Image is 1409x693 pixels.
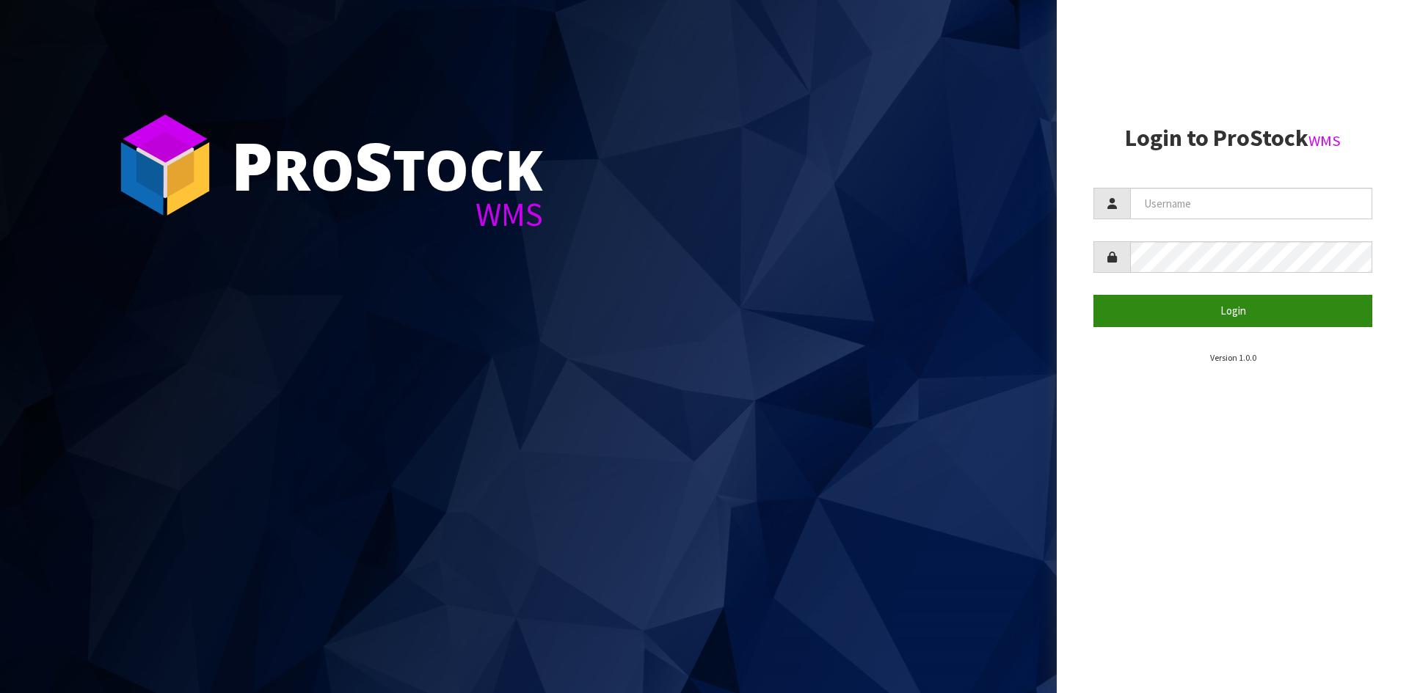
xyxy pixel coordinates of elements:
[231,198,543,231] div: WMS
[1093,295,1372,326] button: Login
[110,110,220,220] img: ProStock Cube
[231,132,543,198] div: ro tock
[1210,352,1256,363] small: Version 1.0.0
[1308,131,1341,150] small: WMS
[1093,125,1372,151] h2: Login to ProStock
[354,120,393,210] span: S
[231,120,273,210] span: P
[1130,188,1372,219] input: Username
